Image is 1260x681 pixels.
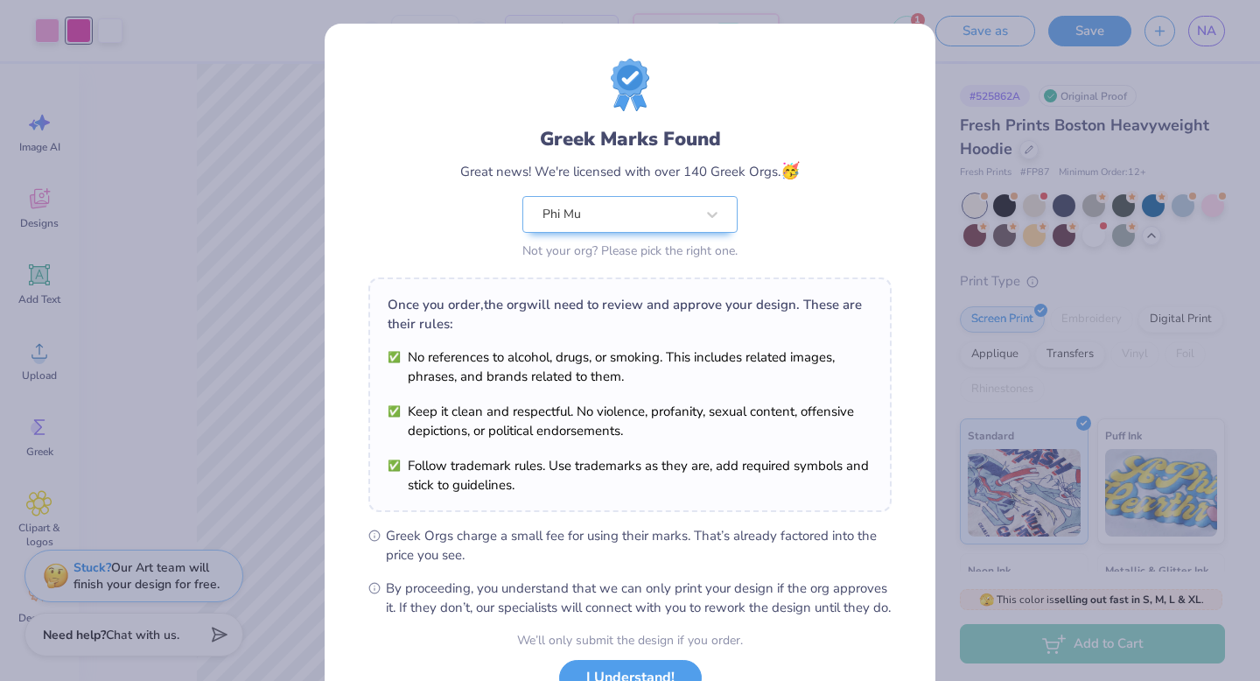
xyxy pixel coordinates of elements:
[460,159,800,183] div: Great news! We're licensed with over 140 Greek Orgs.
[386,579,892,617] span: By proceeding, you understand that we can only print your design if the org approves it. If they ...
[780,160,800,181] span: 🥳
[540,125,721,153] div: Greek Marks Found
[388,456,872,495] li: Follow trademark rules. Use trademarks as they are, add required symbols and stick to guidelines.
[388,295,872,333] div: Once you order, the org will need to review and approve your design. These are their rules:
[386,526,892,565] span: Greek Orgs charge a small fee for using their marks. That’s already factored into the price you see.
[522,242,738,260] div: Not your org? Please pick the right one.
[611,59,649,111] img: License badge
[388,348,872,386] li: No references to alcohol, drugs, or smoking. This includes related images, phrases, and brands re...
[517,631,743,649] div: We’ll only submit the design if you order.
[388,402,872,440] li: Keep it clean and respectful. No violence, profanity, sexual content, offensive depictions, or po...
